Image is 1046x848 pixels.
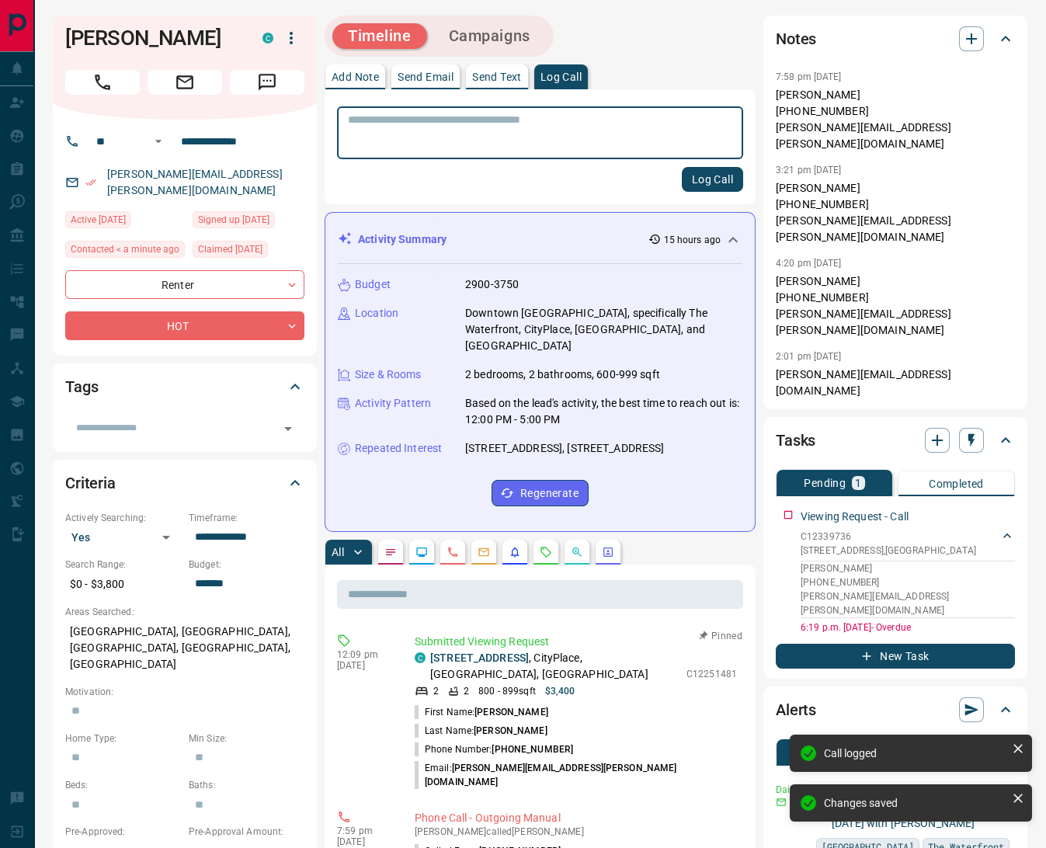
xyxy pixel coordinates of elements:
[776,697,816,722] h2: Alerts
[189,732,304,745] p: Min Size:
[776,258,842,269] p: 4:20 pm [DATE]
[415,705,548,719] p: First Name:
[776,644,1015,669] button: New Task
[804,478,846,488] p: Pending
[776,273,1015,339] p: [PERSON_NAME] [PHONE_NUMBER] [PERSON_NAME][EMAIL_ADDRESS][PERSON_NAME][DOMAIN_NAME]
[801,527,1015,561] div: C12339736[STREET_ADDRESS],[GEOGRAPHIC_DATA]
[415,652,426,663] div: condos.ca
[474,707,547,718] span: [PERSON_NAME]
[65,511,181,525] p: Actively Searching:
[686,667,737,681] p: C12251481
[465,440,664,457] p: [STREET_ADDRESS], [STREET_ADDRESS]
[71,242,179,257] span: Contacted < a minute ago
[855,478,861,488] p: 1
[430,650,679,683] p: , CityPlace, [GEOGRAPHIC_DATA], [GEOGRAPHIC_DATA]
[337,825,391,836] p: 7:59 pm
[478,546,490,558] svg: Emails
[189,558,304,572] p: Budget:
[776,428,815,453] h2: Tasks
[65,26,239,50] h1: [PERSON_NAME]
[465,305,742,354] p: Downtown [GEOGRAPHIC_DATA], specifically The Waterfront, CityPlace, [GEOGRAPHIC_DATA], and [GEOGR...
[776,797,787,808] svg: Email
[776,165,842,176] p: 3:21 pm [DATE]
[824,797,1006,809] div: Changes saved
[776,422,1015,459] div: Tasks
[398,71,453,82] p: Send Email
[776,26,816,51] h2: Notes
[337,660,391,671] p: [DATE]
[355,395,431,412] p: Activity Pattern
[664,233,721,247] p: 15 hours ago
[189,778,304,792] p: Baths:
[776,71,842,82] p: 7:58 pm [DATE]
[189,825,304,839] p: Pre-Approval Amount:
[355,305,398,321] p: Location
[415,761,737,789] p: Email:
[332,71,379,82] p: Add Note
[545,684,575,698] p: $3,400
[824,747,1006,759] div: Call logged
[65,241,185,262] div: Thu Aug 14 2025
[355,276,391,293] p: Budget
[415,826,737,837] p: [PERSON_NAME] called [PERSON_NAME]
[65,825,181,839] p: Pre-Approved:
[415,742,573,756] p: Phone Number:
[65,605,304,619] p: Areas Searched:
[65,525,181,550] div: Yes
[198,212,269,228] span: Signed up [DATE]
[332,547,344,558] p: All
[474,725,547,736] span: [PERSON_NAME]
[415,810,737,826] p: Phone Call - Outgoing Manual
[262,33,273,43] div: condos.ca
[337,649,391,660] p: 12:09 pm
[415,724,547,738] p: Last Name:
[384,546,397,558] svg: Notes
[464,684,469,698] p: 2
[929,478,984,489] p: Completed
[198,242,262,257] span: Claimed [DATE]
[65,778,181,792] p: Beds:
[430,652,529,664] a: [STREET_ADDRESS]
[447,546,459,558] svg: Calls
[465,367,660,383] p: 2 bedrooms, 2 bathrooms, 600-999 sqft
[698,629,743,643] button: Pinned
[355,440,442,457] p: Repeated Interest
[472,71,522,82] p: Send Text
[193,211,304,233] div: Sat Nov 25 2017
[776,180,1015,245] p: [PERSON_NAME] [PHONE_NUMBER] [PERSON_NAME][EMAIL_ADDRESS][PERSON_NAME][DOMAIN_NAME]
[65,572,181,597] p: $0 - $3,800
[65,464,304,502] div: Criteria
[682,167,743,192] button: Log Call
[465,395,742,428] p: Based on the lead's activity, the best time to reach out is: 12:00 PM - 5:00 PM
[65,558,181,572] p: Search Range:
[358,231,447,248] p: Activity Summary
[415,634,737,650] p: Submitted Viewing Request
[332,23,427,49] button: Timeline
[65,311,304,340] div: HOT
[85,177,96,188] svg: Email Verified
[602,546,614,558] svg: Agent Actions
[193,241,304,262] div: Sun Nov 26 2017
[65,619,304,677] p: [GEOGRAPHIC_DATA], [GEOGRAPHIC_DATA], [GEOGRAPHIC_DATA], [GEOGRAPHIC_DATA], [GEOGRAPHIC_DATA]
[425,763,676,787] span: [PERSON_NAME][EMAIL_ADDRESS][PERSON_NAME][DOMAIN_NAME]
[65,368,304,405] div: Tags
[540,71,582,82] p: Log Call
[801,544,976,558] p: [STREET_ADDRESS] , [GEOGRAPHIC_DATA]
[776,691,1015,728] div: Alerts
[776,367,1015,399] p: [PERSON_NAME][EMAIL_ADDRESS][DOMAIN_NAME]
[148,70,222,95] span: Email
[776,20,1015,57] div: Notes
[65,471,116,495] h2: Criteria
[801,620,1015,634] p: 6:19 p.m. [DATE] - Overdue
[433,23,546,49] button: Campaigns
[801,530,976,544] p: C12339736
[801,561,1015,575] p: [PERSON_NAME]
[107,168,283,196] a: [PERSON_NAME][EMAIL_ADDRESS][PERSON_NAME][DOMAIN_NAME]
[492,744,573,755] span: [PHONE_NUMBER]
[65,685,304,699] p: Motivation:
[509,546,521,558] svg: Listing Alerts
[776,783,807,797] p: Daily
[230,70,304,95] span: Message
[801,589,1015,617] p: [PERSON_NAME][EMAIL_ADDRESS][PERSON_NAME][DOMAIN_NAME]
[571,546,583,558] svg: Opportunities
